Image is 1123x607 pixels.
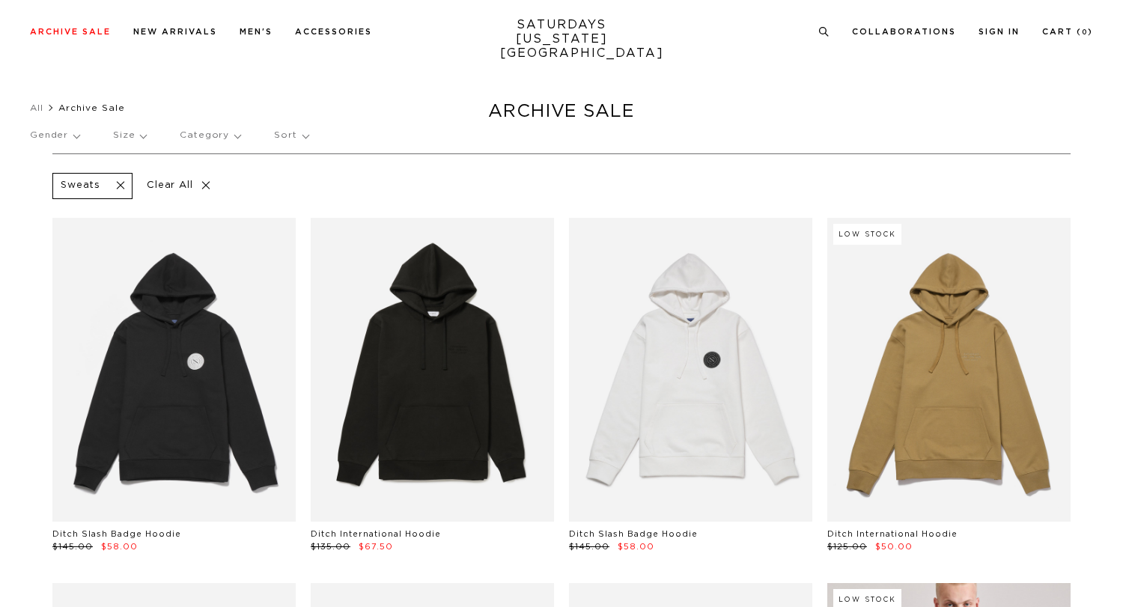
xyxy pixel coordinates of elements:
[52,530,181,538] a: Ditch Slash Badge Hoodie
[852,28,956,36] a: Collaborations
[61,180,100,192] p: Sweats
[30,28,111,36] a: Archive Sale
[500,18,624,61] a: SATURDAYS[US_STATE][GEOGRAPHIC_DATA]
[240,28,273,36] a: Men's
[113,118,146,153] p: Size
[875,543,913,551] span: $50.00
[180,118,240,153] p: Category
[827,543,867,551] span: $125.00
[133,28,217,36] a: New Arrivals
[274,118,308,153] p: Sort
[58,103,125,112] span: Archive Sale
[979,28,1020,36] a: Sign In
[827,530,958,538] a: Ditch International Hoodie
[311,530,441,538] a: Ditch International Hoodie
[52,543,93,551] span: $145.00
[101,543,138,551] span: $58.00
[311,543,350,551] span: $135.00
[295,28,372,36] a: Accessories
[618,543,654,551] span: $58.00
[833,224,901,245] div: Low Stock
[1082,29,1088,36] small: 0
[30,103,43,112] a: All
[569,530,698,538] a: Ditch Slash Badge Hoodie
[140,173,217,199] p: Clear All
[1042,28,1093,36] a: Cart (0)
[569,543,609,551] span: $145.00
[30,118,79,153] p: Gender
[359,543,393,551] span: $67.50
